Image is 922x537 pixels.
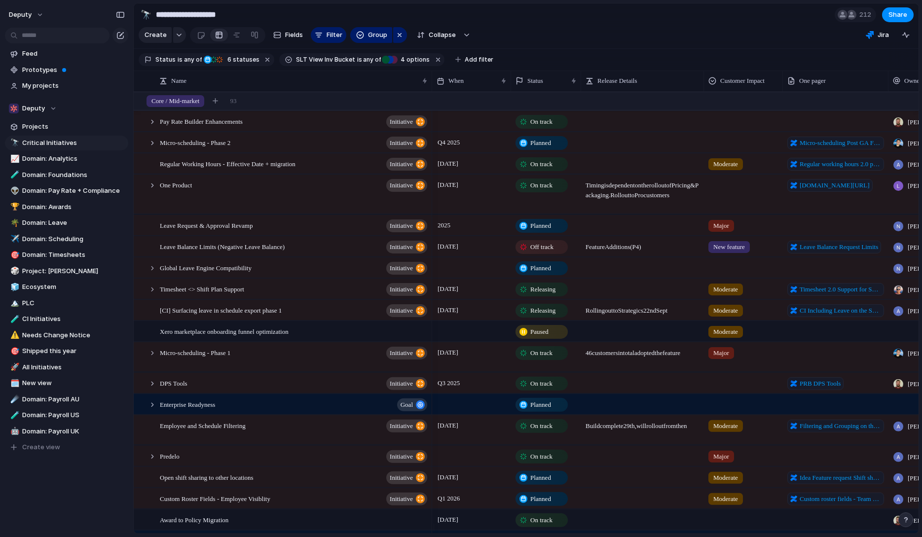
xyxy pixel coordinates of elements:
[386,419,427,432] button: initiative
[224,56,233,63] span: 6
[787,240,881,253] a: Leave Balance Request Limits
[5,264,128,279] div: 🎲Project: [PERSON_NAME]
[799,76,826,86] span: One pager
[465,55,493,64] span: Add filter
[22,154,125,164] span: Domain: Analytics
[713,242,745,251] span: New feature
[155,55,176,64] span: Status
[9,330,19,340] button: ⚠️
[22,49,125,59] span: Feed
[390,376,413,390] span: initiative
[160,377,187,388] span: DPS Tools
[713,159,738,169] span: Moderate
[5,78,128,93] a: My projects
[5,136,128,150] a: 🔭Critical Initiatives
[160,450,180,461] span: Predelo
[10,282,17,293] div: 🧊
[5,101,128,116] button: Deputy
[713,421,738,430] span: Moderate
[435,240,461,252] span: [DATE]
[5,151,128,166] a: 📈Domain: Analytics
[160,179,192,190] span: One Product
[800,284,881,294] span: Timesheet 2.0 Support for Shift Plans MVP - One Pager Web Only
[435,471,461,483] span: [DATE]
[787,179,873,192] a: [DOMAIN_NAME][URL]
[5,312,128,326] a: 🧪CI Initiatives
[151,96,199,106] span: Core / Mid-market
[435,346,461,358] span: [DATE]
[800,138,881,148] span: Micro-scheduling Post GA Feature Development List
[386,304,427,317] button: initiative
[530,348,553,358] span: On track
[386,450,427,463] button: initiative
[5,424,128,439] div: 🤖Domain: Payroll UK
[390,240,413,253] span: initiative
[22,250,125,260] span: Domain: Timesheets
[9,186,19,196] button: 👽
[5,392,128,407] div: ☄️Domain: Payroll AU
[5,408,128,423] a: 🧪Domain: Payroll US
[530,138,551,148] span: Planned
[787,158,884,171] a: Regular working hours 2.0 pre-migration improvements
[22,234,125,244] span: Domain: Scheduling
[5,280,128,294] a: 🧊Ecosystem
[160,261,252,273] span: Global Leave Engine Compatibility
[386,115,427,128] button: initiative
[530,159,553,169] span: On track
[160,492,270,503] span: Custom Roster Fields - Employee Visiblity
[5,183,128,198] div: 👽Domain: Pay Rate + Compliance
[5,248,128,262] div: 🎯Domain: Timesheets
[10,394,17,405] div: ☄️
[386,492,427,505] button: initiative
[285,30,303,40] span: Fields
[530,472,551,482] span: Planned
[22,330,125,340] span: Needs Change Notice
[160,137,230,148] span: Micro-scheduling - Phase 2
[5,328,128,343] a: ⚠️Needs Change Notice
[386,346,427,359] button: initiative
[160,115,243,127] span: Pay Rate Builder Enhancements
[800,242,878,251] span: Leave Balance Request Limits
[386,240,427,253] button: initiative
[22,138,125,148] span: Critical Initiatives
[435,137,462,148] span: Q4 2025
[10,426,17,437] div: 🤖
[160,346,230,358] span: Micro-scheduling - Phase 1
[5,344,128,358] a: 🎯Shipped this year
[386,219,427,232] button: initiative
[800,159,881,169] span: Regular working hours 2.0 pre-migration improvements
[160,158,295,169] span: Regular Working Hours - Effective Date + migration
[22,170,125,180] span: Domain: Foundations
[720,76,765,86] span: Customer Impact
[435,419,461,431] span: [DATE]
[160,325,289,336] span: Xero marketplace onboarding funnel optimization
[800,305,881,315] span: CI Including Leave on the Schedule Export Week by Area and Team Member
[530,263,551,273] span: Planned
[401,397,413,411] span: goal
[5,200,128,215] div: 🏆Domain: Awards
[386,283,427,295] button: initiative
[787,492,884,505] a: Custom roster fields - Team member visiblity
[22,282,125,292] span: Ecosystem
[530,326,549,336] span: Paused
[435,304,461,316] span: [DATE]
[357,55,362,64] span: is
[382,54,432,65] button: 4 options
[9,314,19,324] button: 🧪
[145,30,167,40] span: Create
[350,27,392,43] button: Group
[183,55,202,64] span: any of
[878,30,889,40] span: Jira
[888,10,907,20] span: Share
[269,27,307,43] button: Fields
[5,360,128,375] div: 🚀All Initiatives
[390,492,413,505] span: initiative
[398,55,430,64] span: options
[160,398,215,409] span: Enterprise Readyness
[22,266,125,276] span: Project: [PERSON_NAME]
[327,30,342,40] span: Filter
[10,201,17,213] div: 🏆
[390,303,413,317] span: initiative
